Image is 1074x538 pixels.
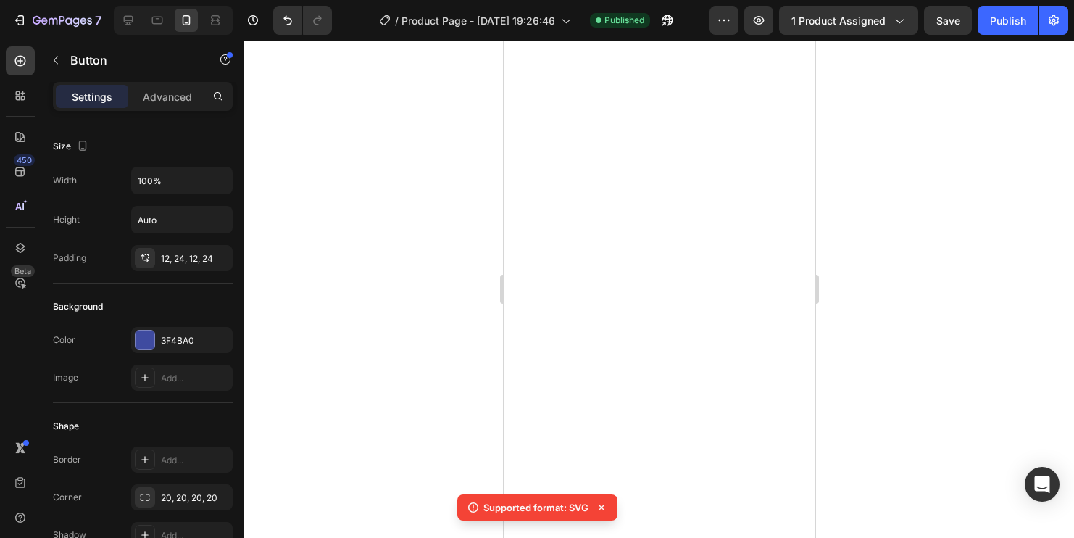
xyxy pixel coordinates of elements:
[161,252,229,265] div: 12, 24, 12, 24
[53,420,79,433] div: Shape
[14,154,35,166] div: 450
[143,89,192,104] p: Advanced
[72,89,112,104] p: Settings
[401,13,555,28] span: Product Page - [DATE] 19:26:46
[53,371,78,384] div: Image
[53,453,81,466] div: Border
[936,15,960,27] span: Save
[6,6,108,35] button: 7
[924,6,972,35] button: Save
[791,13,886,28] span: 1 product assigned
[132,207,232,233] input: Auto
[161,454,229,467] div: Add...
[95,12,101,29] p: 7
[978,6,1038,35] button: Publish
[273,6,332,35] div: Undo/Redo
[990,13,1026,28] div: Publish
[779,6,918,35] button: 1 product assigned
[53,491,82,504] div: Corner
[161,372,229,385] div: Add...
[53,252,86,265] div: Padding
[53,174,77,187] div: Width
[395,13,399,28] span: /
[483,500,588,515] p: Supported format: SVG
[11,265,35,277] div: Beta
[161,334,229,347] div: 3F4BA0
[53,213,80,226] div: Height
[53,334,75,347] div: Color
[132,167,232,194] input: Auto
[161,492,229,505] div: 20, 20, 20, 20
[1025,467,1060,502] div: Open Intercom Messenger
[504,41,815,538] iframe: Design area
[70,51,193,69] p: Button
[53,300,103,313] div: Background
[53,137,91,157] div: Size
[604,14,644,27] span: Published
